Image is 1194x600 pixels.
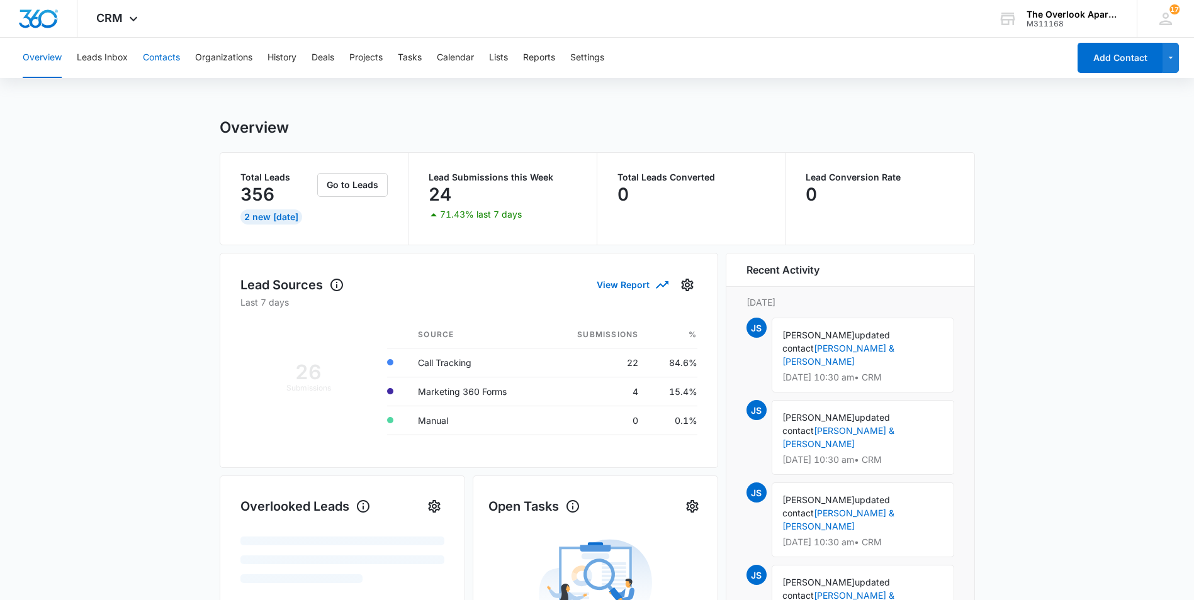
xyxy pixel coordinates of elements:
button: Organizations [195,38,252,78]
div: 2 New [DATE] [240,209,302,225]
span: CRM [96,11,123,25]
th: % [648,321,697,348]
th: Submissions [546,321,648,348]
button: Deals [312,38,334,78]
td: 4 [546,377,648,406]
a: [PERSON_NAME] & [PERSON_NAME] [782,343,894,367]
span: JS [746,400,767,420]
span: 17 [1169,4,1180,14]
p: Lead Conversion Rate [806,173,954,182]
p: [DATE] 10:30 am • CRM [782,455,943,464]
p: 71.43% last 7 days [440,210,522,219]
td: 0.1% [648,406,697,435]
button: View Report [597,274,667,296]
span: [PERSON_NAME] [782,577,855,587]
button: Settings [677,275,697,295]
button: Settings [570,38,604,78]
button: Overview [23,38,62,78]
h1: Lead Sources [240,275,344,294]
p: Last 7 days [240,296,697,309]
p: 24 [429,184,451,204]
div: notifications count [1169,4,1180,14]
td: 15.4% [648,377,697,406]
a: Go to Leads [317,179,388,190]
button: Tasks [398,38,422,78]
h1: Overview [220,118,289,137]
h1: Open Tasks [488,497,580,516]
td: 84.6% [648,348,697,377]
p: 356 [240,184,274,204]
span: JS [746,318,767,338]
button: Calendar [437,38,474,78]
p: 0 [806,184,817,204]
button: Settings [682,496,702,516]
a: [PERSON_NAME] & [PERSON_NAME] [782,425,894,449]
td: 22 [546,348,648,377]
span: [PERSON_NAME] [782,412,855,423]
th: Source [408,321,546,348]
p: [DATE] 10:30 am • CRM [782,373,943,382]
td: Call Tracking [408,348,546,377]
p: Total Leads Converted [617,173,765,182]
button: Projects [349,38,383,78]
span: [PERSON_NAME] [782,330,855,340]
p: Total Leads [240,173,315,182]
p: [DATE] 10:30 am • CRM [782,538,943,547]
span: JS [746,565,767,585]
button: Add Contact [1078,43,1163,73]
button: Leads Inbox [77,38,128,78]
button: Lists [489,38,508,78]
button: Reports [523,38,555,78]
h1: Overlooked Leads [240,497,371,516]
div: account name [1027,9,1118,19]
button: Go to Leads [317,173,388,197]
span: [PERSON_NAME] [782,494,855,505]
a: [PERSON_NAME] & [PERSON_NAME] [782,508,894,531]
p: 0 [617,184,629,204]
button: Contacts [143,38,180,78]
p: Lead Submissions this Week [429,173,577,182]
td: 0 [546,406,648,435]
td: Manual [408,406,546,435]
span: JS [746,482,767,503]
div: account id [1027,19,1118,28]
button: History [268,38,296,78]
td: Marketing 360 Forms [408,377,546,406]
p: [DATE] [746,296,954,309]
button: Settings [424,496,444,516]
h6: Recent Activity [746,262,819,277]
